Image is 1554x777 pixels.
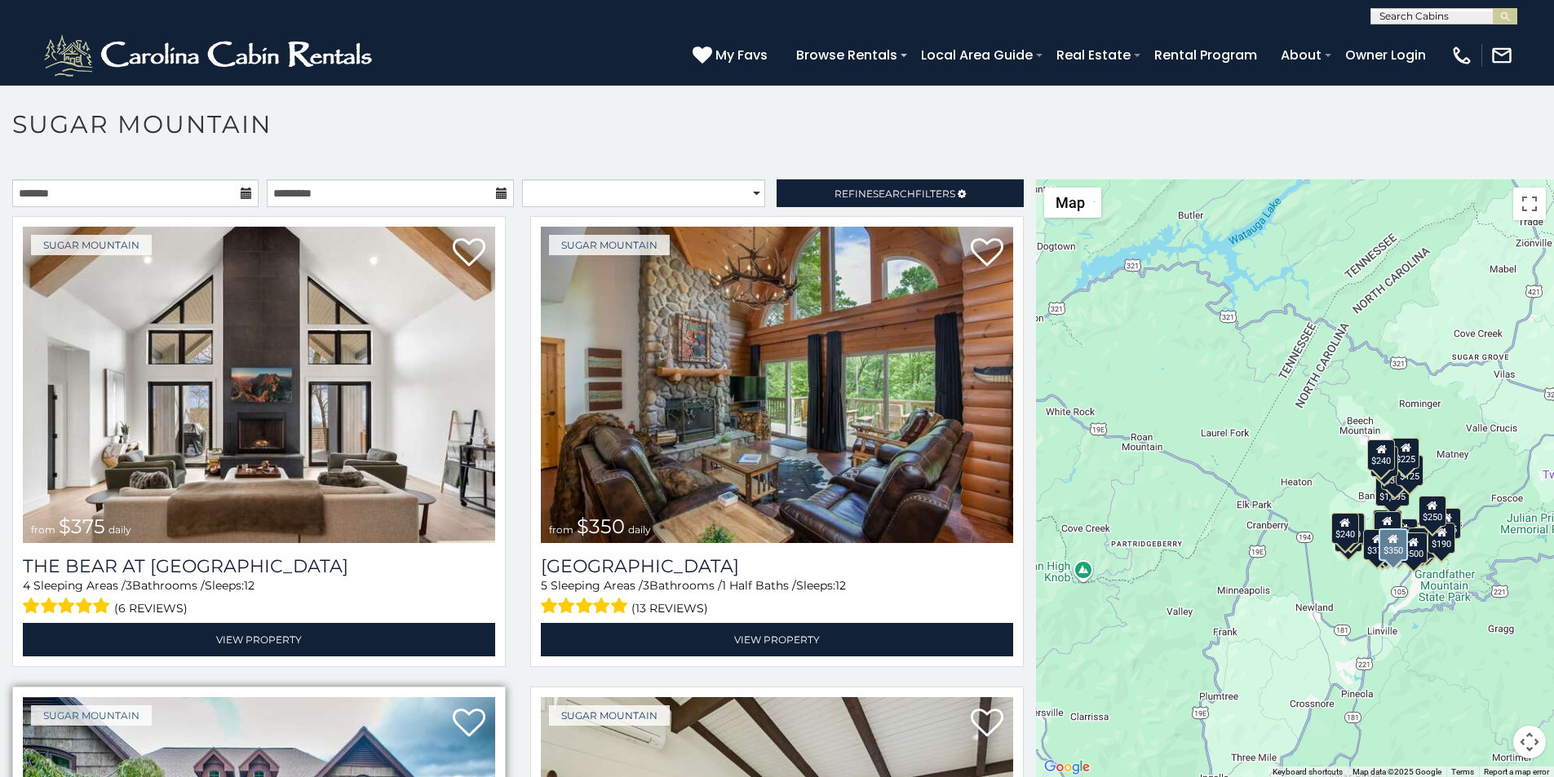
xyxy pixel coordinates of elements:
a: About [1273,41,1330,69]
span: My Favs [715,45,768,65]
span: from [549,523,573,536]
span: Map data ©2025 Google [1353,767,1441,776]
span: Refine Filters [835,188,955,200]
img: mail-regular-white.png [1490,44,1513,67]
a: Add to favorites [971,236,1003,271]
div: $190 [1373,510,1401,541]
div: Sleeping Areas / Bathrooms / Sleeps: [23,577,495,619]
span: 3 [643,578,649,593]
a: Owner Login [1337,41,1434,69]
span: daily [108,523,131,536]
h3: Grouse Moor Lodge [541,555,1013,577]
div: $225 [1392,438,1420,469]
button: Map camera controls [1513,726,1546,758]
a: Report a map error [1484,767,1549,776]
span: 12 [835,578,846,593]
a: [GEOGRAPHIC_DATA] [541,555,1013,577]
a: View Property [23,623,495,656]
span: Search [873,188,915,200]
div: $375 [1364,529,1392,560]
div: $1,095 [1375,475,1410,506]
img: White-1-2.png [41,31,379,80]
a: My Favs [693,45,772,66]
h3: The Bear At Sugar Mountain [23,555,495,577]
span: (6 reviews) [114,598,188,619]
a: View Property [541,623,1013,656]
div: $200 [1390,519,1418,550]
span: 12 [244,578,255,593]
a: Grouse Moor Lodge from $350 daily [541,227,1013,543]
a: Sugar Mountain [549,705,670,726]
span: from [31,523,55,536]
div: $125 [1396,455,1423,486]
div: Sleeping Areas / Bathrooms / Sleeps: [541,577,1013,619]
a: Browse Rentals [788,41,905,69]
button: Change map style [1044,188,1101,218]
span: $350 [577,514,625,538]
a: Add to favorites [453,707,485,741]
div: $195 [1408,528,1436,558]
div: $350 [1379,528,1408,561]
a: Sugar Mountain [31,705,152,726]
div: $500 [1400,532,1428,563]
span: 1 Half Baths / [722,578,796,593]
img: The Bear At Sugar Mountain [23,227,495,543]
span: (13 reviews) [631,598,708,619]
a: The Bear At Sugar Mountain from $375 daily [23,227,495,543]
div: $240 [1368,439,1396,470]
a: RefineSearchFilters [777,179,1023,207]
button: Toggle fullscreen view [1513,188,1546,220]
a: Add to favorites [453,236,485,271]
a: Sugar Mountain [549,235,670,255]
span: $375 [59,514,105,538]
a: The Bear At [GEOGRAPHIC_DATA] [23,555,495,577]
a: Rental Program [1146,41,1265,69]
span: 5 [541,578,547,593]
div: $240 [1331,513,1359,544]
span: 3 [126,578,132,593]
a: Add to favorites [971,707,1003,741]
div: $250 [1419,496,1446,527]
div: $300 [1374,511,1401,542]
a: Terms [1451,767,1474,776]
span: 4 [23,578,30,593]
div: $190 [1428,523,1456,554]
img: phone-regular-white.png [1450,44,1473,67]
a: Sugar Mountain [31,235,152,255]
a: Real Estate [1048,41,1139,69]
span: Map [1056,194,1085,211]
span: daily [628,523,651,536]
img: Grouse Moor Lodge [541,227,1013,543]
div: $155 [1433,508,1461,539]
a: Local Area Guide [913,41,1041,69]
